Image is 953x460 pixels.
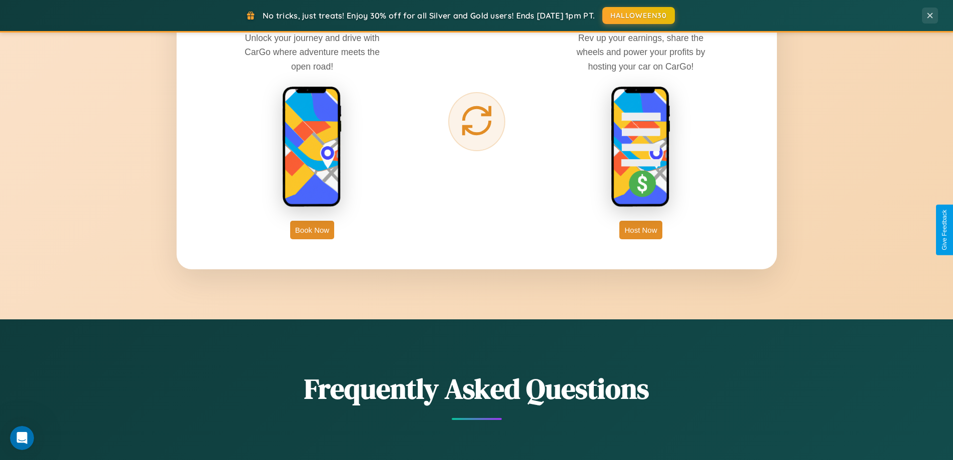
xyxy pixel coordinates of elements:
p: Rev up your earnings, share the wheels and power your profits by hosting your car on CarGo! [566,31,716,73]
p: Unlock your journey and drive with CarGo where adventure meets the open road! [237,31,387,73]
iframe: Intercom live chat [10,426,34,450]
h2: Frequently Asked Questions [177,369,777,408]
button: Host Now [619,221,662,239]
button: HALLOWEEN30 [602,7,675,24]
img: host phone [611,86,671,208]
button: Book Now [290,221,334,239]
div: Give Feedback [941,210,948,250]
img: rent phone [282,86,342,208]
span: No tricks, just treats! Enjoy 30% off for all Silver and Gold users! Ends [DATE] 1pm PT. [263,11,595,21]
